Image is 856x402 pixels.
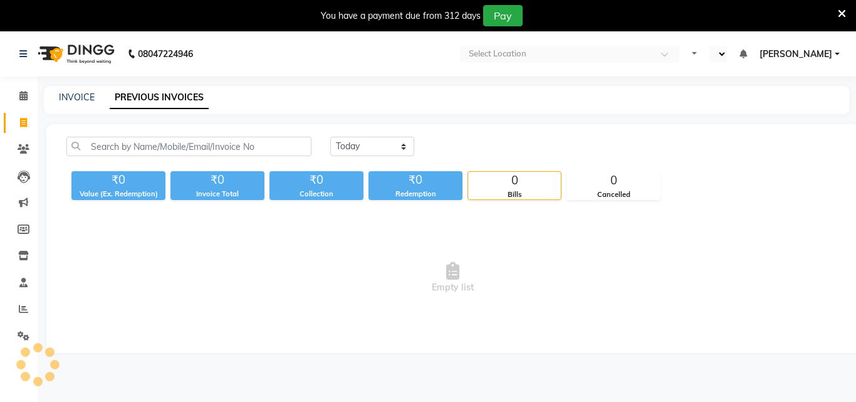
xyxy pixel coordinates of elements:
[138,36,193,71] b: 08047224946
[368,189,462,199] div: Redemption
[759,48,832,61] span: [PERSON_NAME]
[66,137,311,156] input: Search by Name/Mobile/Email/Invoice No
[66,215,839,341] span: Empty list
[71,171,165,189] div: ₹0
[567,189,660,200] div: Cancelled
[269,189,363,199] div: Collection
[468,172,561,189] div: 0
[71,189,165,199] div: Value (Ex. Redemption)
[567,172,660,189] div: 0
[321,9,481,23] div: You have a payment due from 312 days
[170,171,264,189] div: ₹0
[368,171,462,189] div: ₹0
[483,5,523,26] button: Pay
[469,48,526,60] div: Select Location
[468,189,561,200] div: Bills
[170,189,264,199] div: Invoice Total
[32,36,118,71] img: logo
[110,87,209,109] a: PREVIOUS INVOICES
[269,171,363,189] div: ₹0
[59,92,95,103] a: INVOICE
